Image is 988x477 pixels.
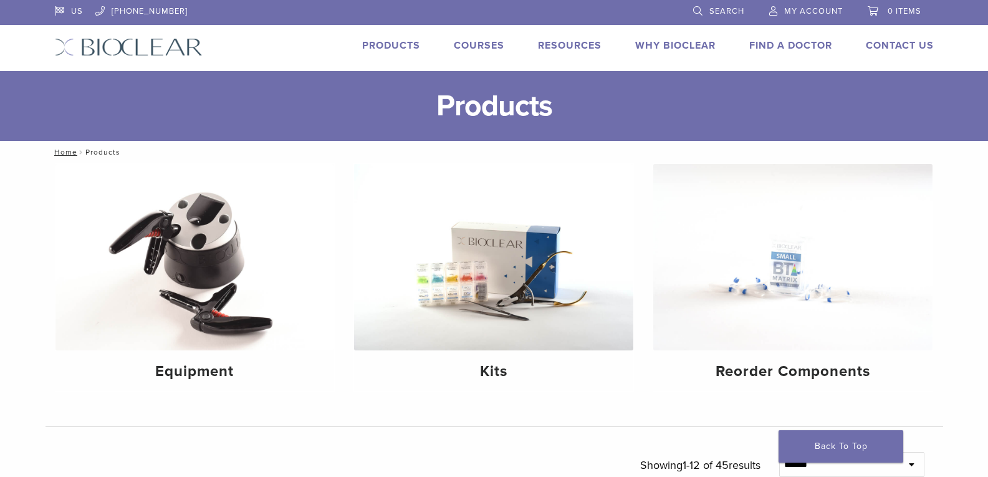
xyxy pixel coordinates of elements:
[362,39,420,52] a: Products
[683,458,729,472] span: 1-12 of 45
[866,39,934,52] a: Contact Us
[663,360,923,383] h4: Reorder Components
[749,39,832,52] a: Find A Doctor
[46,141,943,163] nav: Products
[538,39,602,52] a: Resources
[77,149,85,155] span: /
[55,164,335,391] a: Equipment
[364,360,623,383] h4: Kits
[65,360,325,383] h4: Equipment
[653,164,933,391] a: Reorder Components
[653,164,933,350] img: Reorder Components
[354,164,633,350] img: Kits
[635,39,716,52] a: Why Bioclear
[454,39,504,52] a: Courses
[784,6,843,16] span: My Account
[779,430,903,463] a: Back To Top
[354,164,633,391] a: Kits
[888,6,921,16] span: 0 items
[709,6,744,16] span: Search
[55,164,335,350] img: Equipment
[55,38,203,56] img: Bioclear
[50,148,77,157] a: Home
